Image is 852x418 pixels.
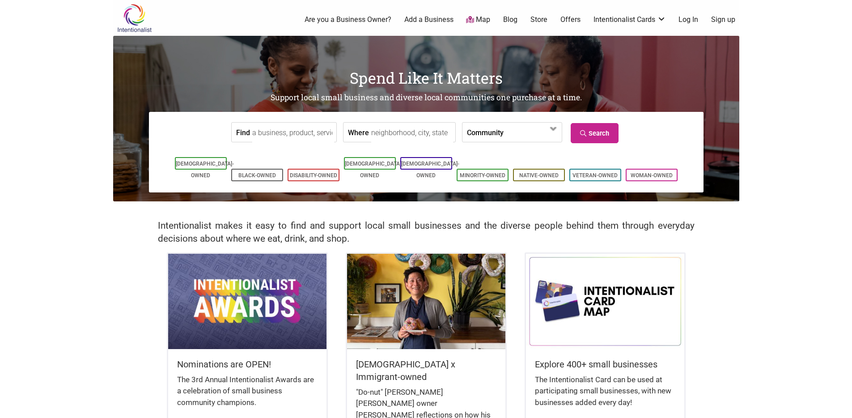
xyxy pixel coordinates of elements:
[530,15,547,25] a: Store
[348,123,369,142] label: Where
[347,254,505,349] img: King Donuts - Hong Chhuor
[678,15,698,25] a: Log In
[168,254,326,349] img: Intentionalist Awards
[526,254,684,349] img: Intentionalist Card Map
[158,219,695,245] h2: Intentionalist makes it easy to find and support local small businesses and the diverse people be...
[177,374,318,418] div: The 3rd Annual Intentionalist Awards are a celebration of small business community champions.
[356,358,496,383] h5: [DEMOGRAPHIC_DATA] x Immigrant-owned
[503,15,517,25] a: Blog
[371,123,453,143] input: neighborhood, city, state
[460,172,505,179] a: Minority-Owned
[572,172,618,179] a: Veteran-Owned
[176,161,234,179] a: [DEMOGRAPHIC_DATA]-Owned
[535,358,675,371] h5: Explore 400+ small businesses
[345,161,403,179] a: [DEMOGRAPHIC_DATA]-Owned
[535,374,675,418] div: The Intentionalist Card can be used at participating small businesses, with new businesses added ...
[466,15,490,25] a: Map
[113,67,739,89] h1: Spend Like It Matters
[305,15,391,25] a: Are you a Business Owner?
[113,4,156,33] img: Intentionalist
[290,172,337,179] a: Disability-Owned
[467,123,504,142] label: Community
[404,15,454,25] a: Add a Business
[519,172,559,179] a: Native-Owned
[560,15,581,25] a: Offers
[571,123,619,143] a: Search
[177,358,318,371] h5: Nominations are OPEN!
[711,15,735,25] a: Sign up
[252,123,334,143] input: a business, product, service
[593,15,666,25] a: Intentionalist Cards
[238,172,276,179] a: Black-Owned
[236,123,250,142] label: Find
[401,161,459,179] a: [DEMOGRAPHIC_DATA]-Owned
[631,172,673,179] a: Woman-Owned
[113,92,739,103] h2: Support local small business and diverse local communities one purchase at a time.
